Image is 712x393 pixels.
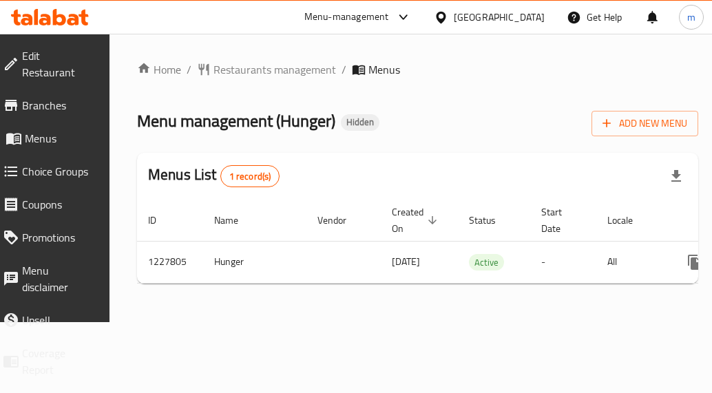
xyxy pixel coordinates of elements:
li: / [342,61,346,78]
span: Menus [25,130,94,147]
span: Menus [368,61,400,78]
span: Menu management ( Hunger ) [137,105,335,136]
h2: Menus List [148,164,280,187]
span: 1 record(s) [221,170,280,183]
button: Add New Menu [591,111,698,136]
span: Branches [22,97,94,114]
span: Locale [607,212,651,229]
span: Upsell [22,312,94,328]
td: 1227805 [137,241,203,283]
span: m [687,10,695,25]
span: Created On [392,204,441,237]
span: Choice Groups [22,163,94,180]
span: Restaurants management [213,61,336,78]
span: Vendor [317,212,364,229]
nav: breadcrumb [137,61,698,78]
span: ID [148,212,174,229]
span: Add New Menu [603,115,687,132]
span: Start Date [541,204,580,237]
span: Promotions [22,229,94,246]
span: Edit Restaurant [22,47,94,81]
div: Export file [660,160,693,193]
div: Active [469,254,504,270]
div: Menu-management [304,9,389,25]
span: Name [214,212,256,229]
div: [GEOGRAPHIC_DATA] [454,10,545,25]
span: Coupons [22,196,94,213]
span: Menu disclaimer [22,262,94,295]
span: Coverage Report [22,345,94,378]
span: Status [469,212,514,229]
td: All [596,241,667,283]
li: / [187,61,191,78]
div: Total records count [220,165,280,187]
td: - [530,241,596,283]
span: Hidden [341,116,379,128]
a: Home [137,61,181,78]
div: Hidden [341,114,379,131]
button: more [678,246,711,279]
a: Restaurants management [197,61,336,78]
span: Active [469,255,504,270]
td: Hunger [203,241,306,283]
span: [DATE] [392,253,420,270]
